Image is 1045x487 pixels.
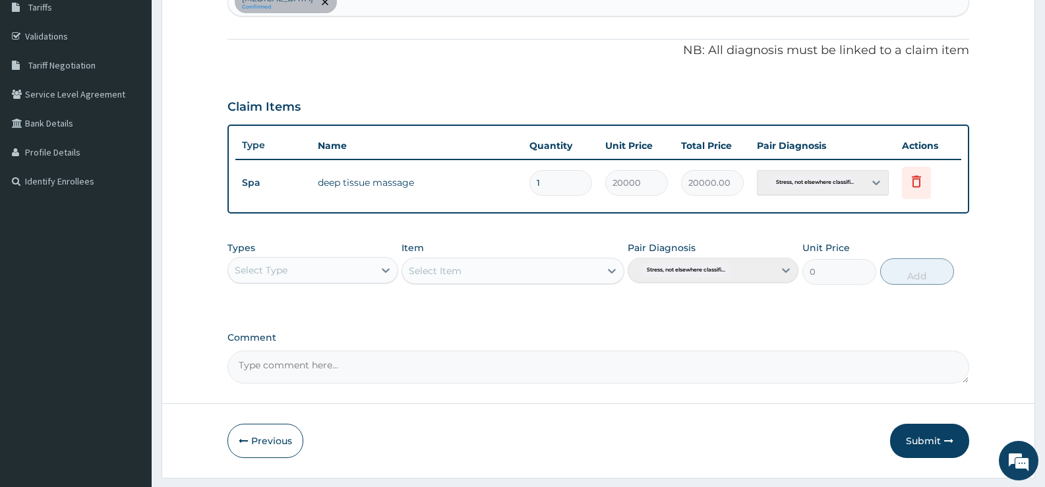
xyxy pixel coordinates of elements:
[7,337,251,383] textarea: Type your message and hit 'Enter'
[750,132,895,159] th: Pair Diagnosis
[628,241,696,254] label: Pair Diagnosis
[28,1,52,13] span: Tariffs
[523,132,599,159] th: Quantity
[24,66,53,99] img: d_794563401_company_1708531726252_794563401
[674,132,750,159] th: Total Price
[227,243,255,254] label: Types
[227,332,969,343] label: Comment
[227,100,301,115] h3: Claim Items
[76,154,182,287] span: We're online!
[28,59,96,71] span: Tariff Negotiation
[235,133,311,158] th: Type
[880,258,954,285] button: Add
[599,132,674,159] th: Unit Price
[802,241,850,254] label: Unit Price
[235,171,311,195] td: Spa
[890,424,969,458] button: Submit
[216,7,248,38] div: Minimize live chat window
[69,74,222,91] div: Chat with us now
[311,169,523,196] td: deep tissue massage
[895,132,961,159] th: Actions
[311,132,523,159] th: Name
[235,264,287,277] div: Select Type
[227,424,303,458] button: Previous
[227,42,969,59] p: NB: All diagnosis must be linked to a claim item
[402,241,424,254] label: Item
